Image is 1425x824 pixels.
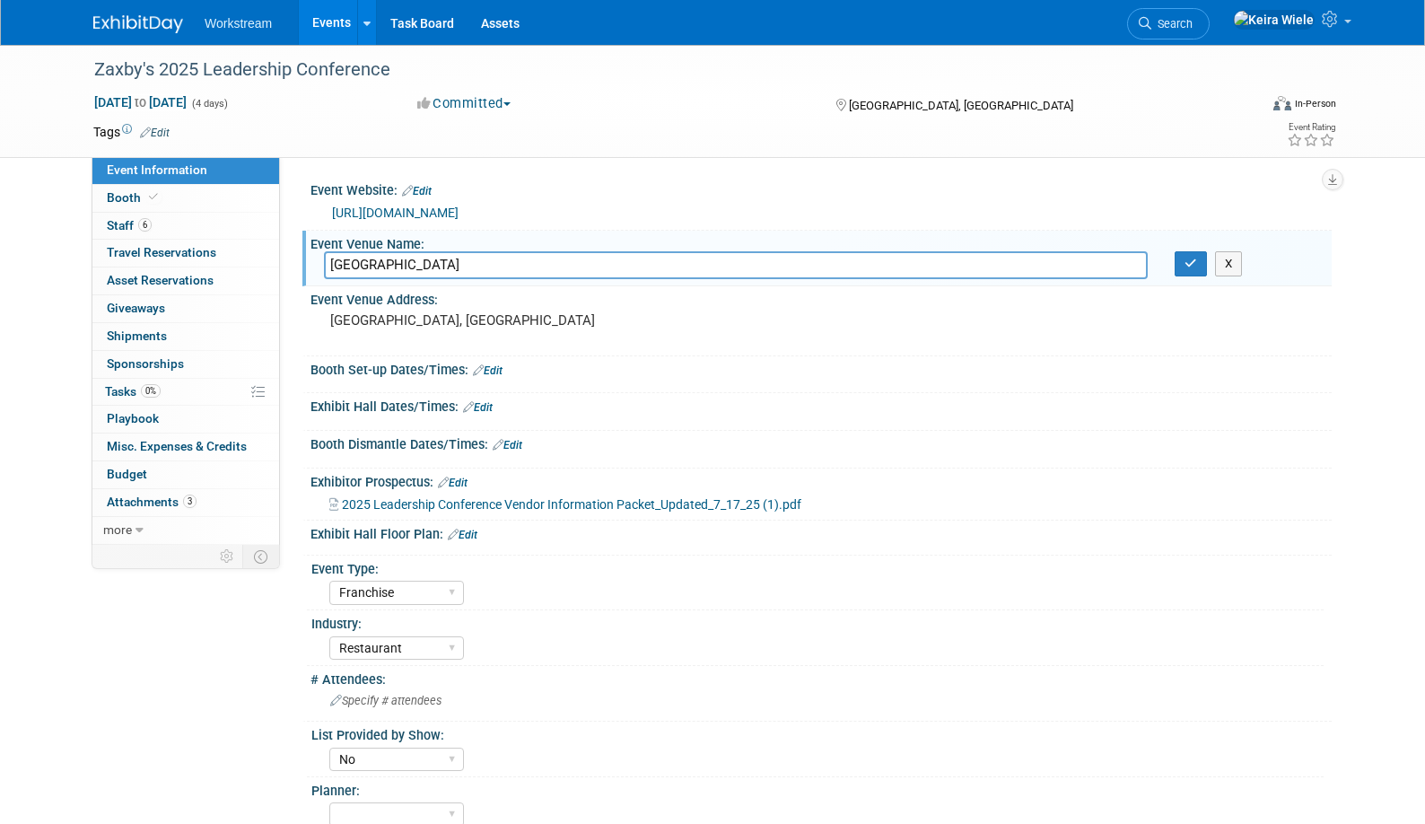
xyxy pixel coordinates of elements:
[849,99,1073,112] span: [GEOGRAPHIC_DATA], [GEOGRAPHIC_DATA]
[92,185,279,212] a: Booth
[310,356,1332,380] div: Booth Set-up Dates/Times:
[1273,96,1291,110] img: Format-Inperson.png
[107,245,216,259] span: Travel Reservations
[330,694,441,707] span: Specify # attendees
[92,323,279,350] a: Shipments
[92,489,279,516] a: Attachments3
[92,157,279,184] a: Event Information
[1294,97,1336,110] div: In-Person
[92,517,279,544] a: more
[92,295,279,322] a: Giveaways
[463,401,493,414] a: Edit
[140,127,170,139] a: Edit
[1215,251,1243,276] button: X
[103,522,132,537] span: more
[330,312,716,329] pre: [GEOGRAPHIC_DATA], [GEOGRAPHIC_DATA]
[310,469,1332,492] div: Exhibitor Prospectus:
[311,722,1324,744] div: List Provided by Show:
[92,461,279,488] a: Budget
[310,231,1332,253] div: Event Venue Name:
[183,495,197,508] span: 3
[332,206,459,220] a: [URL][DOMAIN_NAME]
[310,393,1332,416] div: Exhibit Hall Dates/Times:
[243,545,280,568] td: Toggle Event Tabs
[92,406,279,433] a: Playbook
[107,162,207,177] span: Event Information
[342,497,801,512] span: 2025 Leadership Conference Vendor Information Packet_Updated_7_17_25 (1).pdf
[107,495,197,509] span: Attachments
[132,95,149,110] span: to
[88,54,1230,86] div: Zaxby's 2025 Leadership Conference
[212,545,243,568] td: Personalize Event Tab Strip
[1233,10,1315,30] img: Keira Wiele
[107,329,167,343] span: Shipments
[107,190,162,205] span: Booth
[1287,123,1335,132] div: Event Rating
[92,240,279,267] a: Travel Reservations
[310,286,1332,309] div: Event Venue Address:
[493,439,522,451] a: Edit
[190,98,228,110] span: (4 days)
[107,467,147,481] span: Budget
[107,273,214,287] span: Asset Reservations
[311,777,1324,800] div: Planner:
[310,177,1332,200] div: Event Website:
[473,364,503,377] a: Edit
[311,556,1324,578] div: Event Type:
[1151,93,1336,120] div: Event Format
[107,439,247,453] span: Misc. Expenses & Credits
[205,16,272,31] span: Workstream
[402,185,432,197] a: Edit
[329,497,801,512] a: 2025 Leadership Conference Vendor Information Packet_Updated_7_17_25 (1).pdf
[105,384,161,399] span: Tasks
[107,411,159,425] span: Playbook
[1127,8,1210,39] a: Search
[438,477,468,489] a: Edit
[149,192,158,202] i: Booth reservation complete
[311,610,1324,633] div: Industry:
[92,213,279,240] a: Staff6
[411,94,518,113] button: Committed
[310,666,1332,688] div: # Attendees:
[448,529,477,541] a: Edit
[93,123,170,141] td: Tags
[1151,17,1193,31] span: Search
[92,267,279,294] a: Asset Reservations
[93,15,183,33] img: ExhibitDay
[92,351,279,378] a: Sponsorships
[310,521,1332,544] div: Exhibit Hall Floor Plan:
[310,431,1332,454] div: Booth Dismantle Dates/Times:
[107,301,165,315] span: Giveaways
[141,384,161,398] span: 0%
[138,218,152,232] span: 6
[107,356,184,371] span: Sponsorships
[92,434,279,460] a: Misc. Expenses & Credits
[93,94,188,110] span: [DATE] [DATE]
[107,218,152,232] span: Staff
[92,379,279,406] a: Tasks0%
